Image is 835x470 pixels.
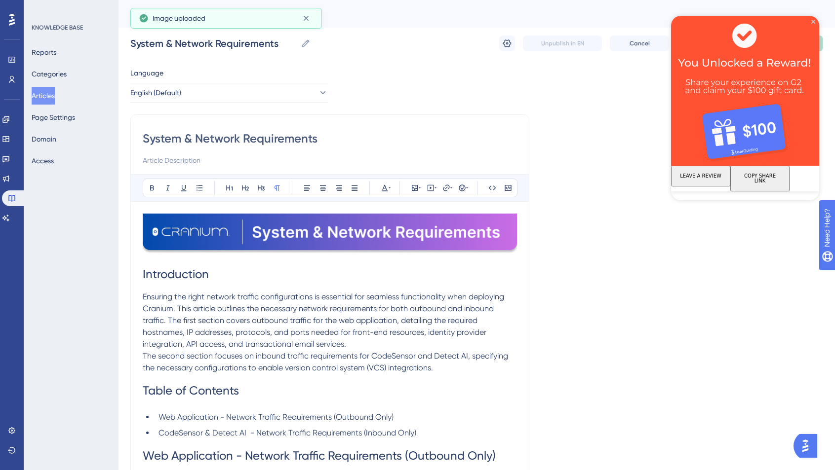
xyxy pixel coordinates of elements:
[59,150,119,176] button: COPY SHARE LINK
[23,2,62,14] span: Need Help?
[143,131,517,146] input: Article Title
[32,152,54,170] button: Access
[32,24,83,32] div: KNOWLEDGE BASE
[130,83,328,103] button: English (Default)
[610,36,669,51] button: Cancel
[541,39,584,47] span: Unpublish in EN
[159,428,416,437] span: CodeSensor & Detect AI - Network Traffic Requirements (Inbound Only)
[130,7,798,21] div: System & Network Requirements
[143,292,506,349] span: Ensuring the right network traffic configurations is essential for seamless functionality when de...
[32,65,67,83] button: Categories
[630,39,650,47] span: Cancel
[130,67,163,79] span: Language
[143,267,209,281] span: Introduction
[153,12,205,24] span: Image uploaded
[143,154,517,166] input: Article Description
[794,431,823,461] iframe: UserGuiding AI Assistant Launcher
[32,108,75,126] button: Page Settings
[143,449,496,463] span: Web Application - Network Traffic Requirements (Outbound Only)
[32,43,56,61] button: Reports
[159,412,394,422] span: Web Application - Network Traffic Requirements (Outbound Only)
[523,36,602,51] button: Unpublish in EN
[130,87,181,99] span: English (Default)
[140,4,144,8] div: Close Preview
[32,130,56,148] button: Domain
[143,351,510,372] span: The second section focuses on inbound traffic requirements for CodeSensor and Detect AI, specifyi...
[143,384,239,398] span: Table of Contents
[32,87,55,105] button: Articles
[130,36,297,50] input: Article Name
